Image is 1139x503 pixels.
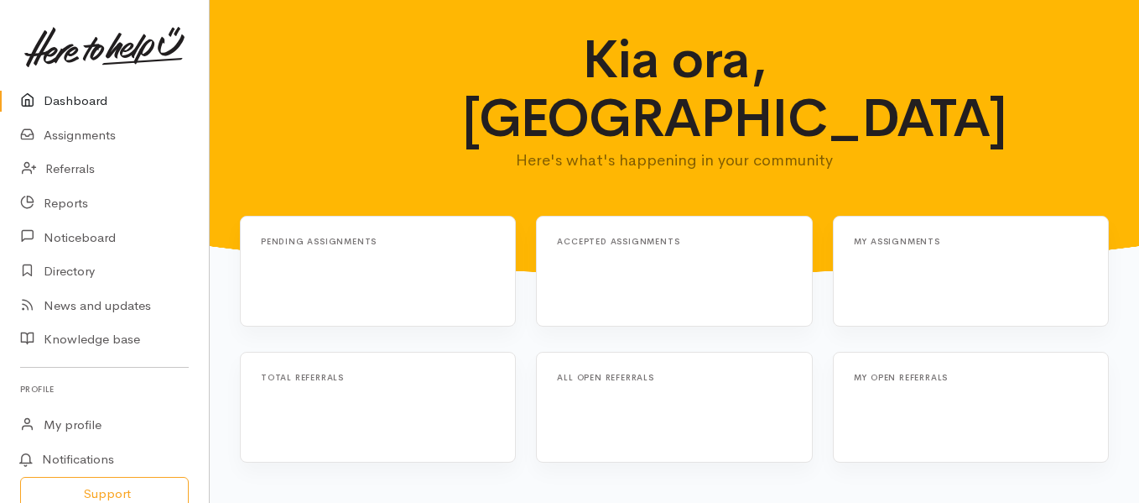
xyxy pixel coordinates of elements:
[462,149,887,172] p: Here's what's happening in your community
[557,237,771,246] h6: Accepted assignments
[20,378,189,401] h6: Profile
[557,373,771,382] h6: All open referrals
[854,237,1068,246] h6: My assignments
[854,373,1068,382] h6: My open referrals
[462,30,887,149] h1: Kia ora, [GEOGRAPHIC_DATA]
[261,237,475,246] h6: Pending assignments
[261,373,475,382] h6: Total referrals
